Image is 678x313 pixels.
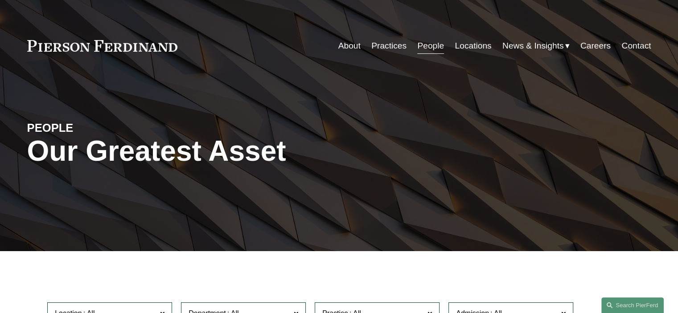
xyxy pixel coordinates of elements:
[580,37,611,54] a: Careers
[621,37,651,54] a: Contact
[502,38,564,54] span: News & Insights
[27,135,443,167] h1: Our Greatest Asset
[455,37,491,54] a: Locations
[27,121,183,135] h4: PEOPLE
[502,37,570,54] a: folder dropdown
[601,297,664,313] a: Search this site
[371,37,407,54] a: Practices
[338,37,361,54] a: About
[417,37,444,54] a: People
